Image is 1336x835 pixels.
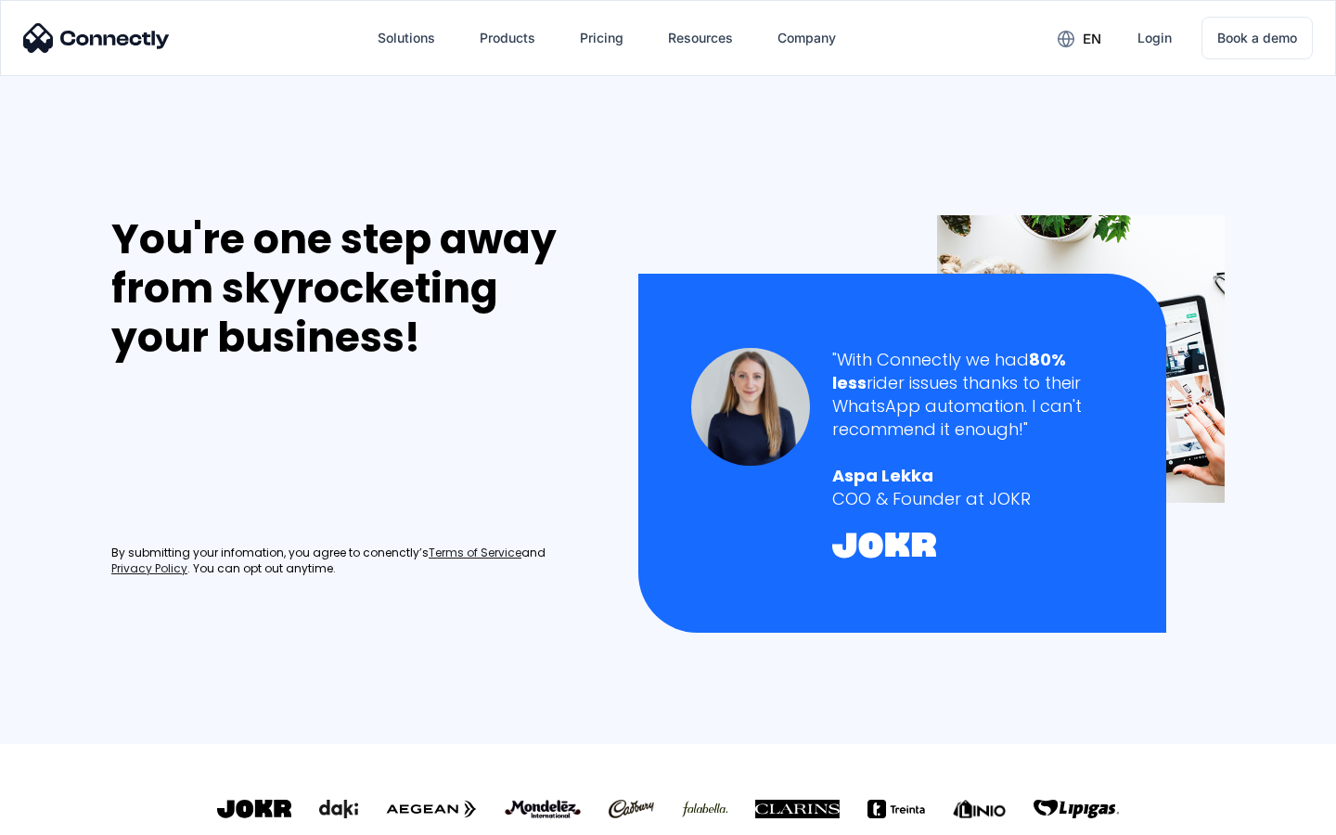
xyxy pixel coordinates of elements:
strong: Aspa Lekka [832,464,933,487]
div: Products [480,25,535,51]
div: Solutions [378,25,435,51]
a: Privacy Policy [111,561,187,577]
div: COO & Founder at JOKR [832,487,1113,510]
div: By submitting your infomation, you agree to conenctly’s and . You can opt out anytime. [111,546,599,577]
div: en [1083,26,1101,52]
a: Book a demo [1201,17,1313,59]
div: Resources [668,25,733,51]
img: Connectly Logo [23,23,170,53]
div: Pricing [580,25,623,51]
div: Company [777,25,836,51]
a: Pricing [565,16,638,60]
div: "With Connectly we had rider issues thanks to their WhatsApp automation. I can't recommend it eno... [832,348,1113,442]
a: Terms of Service [429,546,521,561]
div: Login [1137,25,1172,51]
ul: Language list [37,803,111,829]
aside: Language selected: English [19,803,111,829]
div: You're one step away from skyrocketing your business! [111,215,599,362]
iframe: Form 0 [111,384,390,523]
a: Login [1123,16,1187,60]
strong: 80% less [832,348,1066,394]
